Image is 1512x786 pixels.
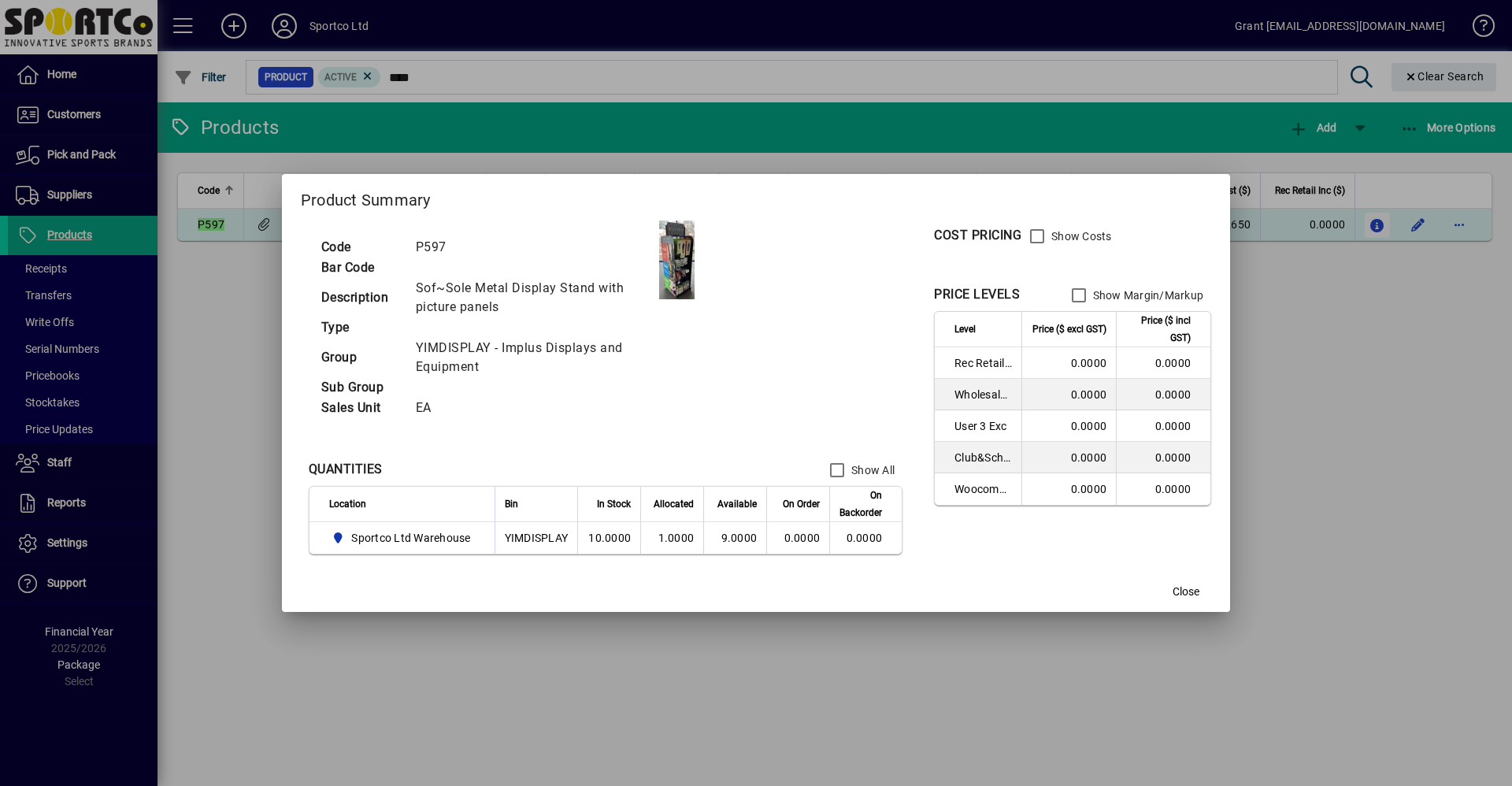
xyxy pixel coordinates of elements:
[954,450,1012,465] span: Club&School Exc
[703,522,766,554] td: 9.0000
[282,174,1230,220] h2: Product Summary
[1116,410,1210,442] td: 0.0000
[1021,473,1116,505] td: 0.0000
[839,487,882,521] span: On Backorder
[717,495,757,513] span: Available
[1161,577,1211,606] button: Close
[1116,379,1210,410] td: 0.0000
[1116,473,1210,505] td: 0.0000
[313,258,408,278] td: Bar Code
[1126,312,1191,347] span: Price ($ incl GST)
[313,338,408,377] td: Group
[1032,321,1106,338] span: Price ($ excl GST)
[505,495,518,513] span: Bin
[848,462,895,478] label: Show All
[597,495,631,513] span: In Stock
[954,321,976,338] span: Level
[408,338,659,377] td: YIMDISPLAY - Implus Displays and Equipment
[654,495,694,513] span: Allocated
[309,460,383,479] div: QUANTITIES
[329,528,477,547] span: Sportco Ltd Warehouse
[1021,347,1116,379] td: 0.0000
[1021,379,1116,410] td: 0.0000
[1116,442,1210,473] td: 0.0000
[954,387,1012,402] span: Wholesale Exc
[1090,287,1204,303] label: Show Margin/Markup
[829,522,902,554] td: 0.0000
[954,481,1012,497] span: Woocommerce Retail
[1173,584,1199,600] span: Close
[495,522,578,554] td: YIMDISPLAY
[351,530,470,546] span: Sportco Ltd Warehouse
[313,278,408,317] td: Description
[408,398,659,418] td: EA
[1021,410,1116,442] td: 0.0000
[577,522,640,554] td: 10.0000
[329,495,366,513] span: Location
[408,237,659,258] td: P597
[1116,347,1210,379] td: 0.0000
[408,278,659,317] td: Sof~Sole Metal Display Stand with picture panels
[934,226,1021,245] div: COST PRICING
[313,317,408,338] td: Type
[640,522,703,554] td: 1.0000
[784,532,821,544] span: 0.0000
[313,398,408,418] td: Sales Unit
[934,285,1020,304] div: PRICE LEVELS
[659,221,695,299] img: contain
[954,355,1012,371] span: Rec Retail Inc
[313,237,408,258] td: Code
[1021,442,1116,473] td: 0.0000
[954,418,1012,434] span: User 3 Exc
[1048,228,1112,244] label: Show Costs
[783,495,820,513] span: On Order
[313,377,408,398] td: Sub Group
